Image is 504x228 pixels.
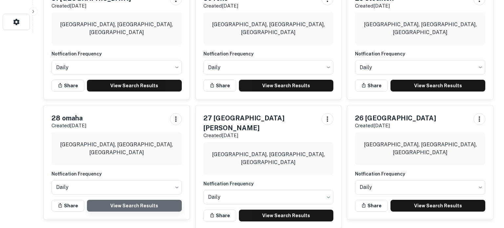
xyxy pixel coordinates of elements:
[355,58,485,76] div: Without label
[203,113,317,133] h5: 27 [GEOGRAPHIC_DATA][PERSON_NAME]
[239,210,334,221] a: View Search Results
[209,21,328,36] p: [GEOGRAPHIC_DATA], [GEOGRAPHIC_DATA], [GEOGRAPHIC_DATA]
[52,113,86,123] h5: 28 omaha
[87,200,182,212] a: View Search Results
[390,200,485,212] a: View Search Results
[355,170,485,177] h6: Notfication Frequency
[239,80,334,92] a: View Search Results
[52,50,182,57] h6: Notfication Frequency
[52,170,182,177] h6: Notfication Frequency
[471,176,504,207] iframe: Chat Widget
[355,2,394,10] p: Created [DATE]
[355,113,436,123] h5: 26 [GEOGRAPHIC_DATA]
[203,50,334,57] h6: Notfication Frequency
[203,80,236,92] button: Share
[52,2,131,10] p: Created [DATE]
[52,122,86,130] p: Created [DATE]
[87,80,182,92] a: View Search Results
[57,141,177,156] p: [GEOGRAPHIC_DATA], [GEOGRAPHIC_DATA], [GEOGRAPHIC_DATA]
[360,21,480,36] p: [GEOGRAPHIC_DATA], [GEOGRAPHIC_DATA], [GEOGRAPHIC_DATA]
[203,188,334,206] div: Without label
[203,210,236,221] button: Share
[355,200,388,212] button: Share
[203,180,334,187] h6: Notfication Frequency
[57,21,177,36] p: [GEOGRAPHIC_DATA], [GEOGRAPHIC_DATA], [GEOGRAPHIC_DATA]
[203,58,334,76] div: Without label
[355,122,436,130] p: Created [DATE]
[355,178,485,197] div: Without label
[52,200,84,212] button: Share
[52,58,182,76] div: Without label
[209,151,328,166] p: [GEOGRAPHIC_DATA], [GEOGRAPHIC_DATA], [GEOGRAPHIC_DATA]
[52,178,182,197] div: Without label
[360,141,480,156] p: [GEOGRAPHIC_DATA], [GEOGRAPHIC_DATA], [GEOGRAPHIC_DATA]
[203,2,238,10] p: Created [DATE]
[203,132,317,139] p: Created [DATE]
[355,50,485,57] h6: Notfication Frequency
[355,80,388,92] button: Share
[52,80,84,92] button: Share
[390,80,485,92] a: View Search Results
